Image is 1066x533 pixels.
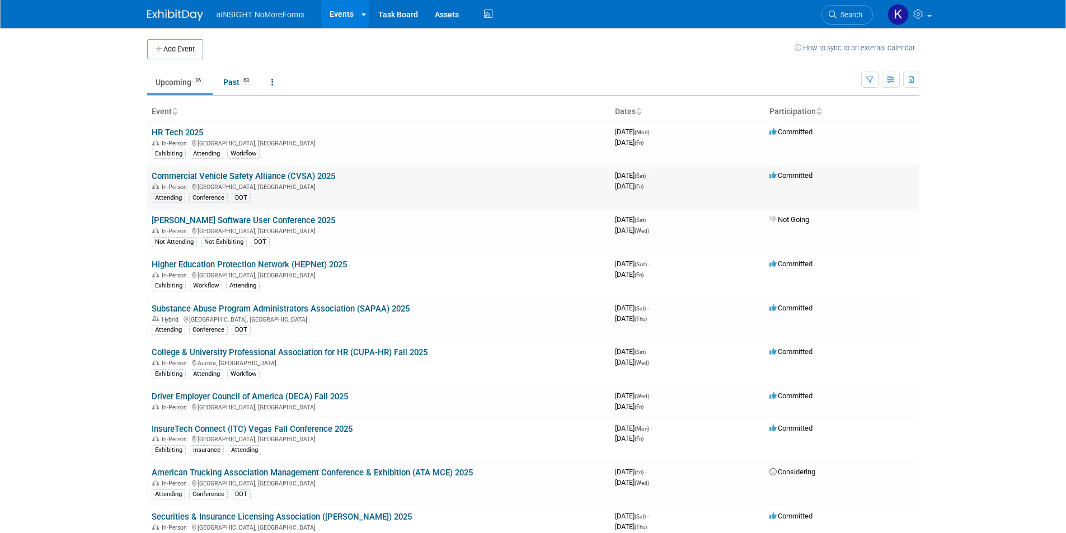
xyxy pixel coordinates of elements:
[162,272,190,279] span: In-Person
[152,480,159,485] img: In-Person Event
[152,314,606,323] div: [GEOGRAPHIC_DATA], [GEOGRAPHIC_DATA]
[645,468,647,476] span: -
[611,102,765,121] th: Dates
[635,393,649,399] span: (Wed)
[152,182,606,191] div: [GEOGRAPHIC_DATA], [GEOGRAPHIC_DATA]
[162,480,190,487] span: In-Person
[615,314,647,323] span: [DATE]
[615,402,644,411] span: [DATE]
[647,512,649,520] span: -
[162,140,190,147] span: In-Person
[615,522,647,531] span: [DATE]
[152,478,606,487] div: [GEOGRAPHIC_DATA], [GEOGRAPHIC_DATA]
[635,436,644,442] span: (Fri)
[769,512,813,520] span: Committed
[635,426,649,432] span: (Mon)
[152,270,606,279] div: [GEOGRAPHIC_DATA], [GEOGRAPHIC_DATA]
[769,347,813,356] span: Committed
[615,138,644,147] span: [DATE]
[152,360,159,365] img: In-Person Event
[769,215,809,224] span: Not Going
[147,102,611,121] th: Event
[152,260,347,270] a: Higher Education Protection Network (HEPNet) 2025
[240,77,252,85] span: 63
[635,404,644,410] span: (Fri)
[635,228,649,234] span: (Wed)
[162,360,190,367] span: In-Person
[152,325,185,335] div: Attending
[152,445,186,455] div: Exhibiting
[152,358,606,367] div: Aurora, [GEOGRAPHIC_DATA]
[190,149,223,159] div: Attending
[765,102,919,121] th: Participation
[647,215,649,224] span: -
[215,72,261,93] a: Past63
[190,281,222,291] div: Workflow
[635,360,649,366] span: (Wed)
[152,402,606,411] div: [GEOGRAPHIC_DATA], [GEOGRAPHIC_DATA]
[152,392,348,402] a: Driver Employer Council of America (DECA) Fall 2025
[152,237,197,247] div: Not Attending
[769,424,813,432] span: Committed
[152,304,410,314] a: Substance Abuse Program Administrators Association (SAPAA) 2025
[769,260,813,268] span: Committed
[152,404,159,409] img: In-Person Event
[649,260,650,268] span: -
[635,183,644,190] span: (Fri)
[615,260,650,268] span: [DATE]
[615,128,652,136] span: [DATE]
[232,489,251,499] div: DOT
[147,10,203,21] img: ExhibitDay
[226,281,260,291] div: Attending
[152,228,159,233] img: In-Person Event
[152,424,353,434] a: InsureTech Connect (ITC) Vegas Fall Conference 2025
[152,149,186,159] div: Exhibiting
[635,173,646,179] span: (Sat)
[152,215,335,225] a: [PERSON_NAME] Software User Conference 2025
[837,11,862,19] span: Search
[201,237,247,247] div: Not Exhibiting
[636,107,641,116] a: Sort by Start Date
[635,480,649,486] span: (Wed)
[232,325,251,335] div: DOT
[152,226,606,235] div: [GEOGRAPHIC_DATA], [GEOGRAPHIC_DATA]
[635,261,647,267] span: (Sun)
[635,349,646,355] span: (Sat)
[615,512,649,520] span: [DATE]
[615,270,644,279] span: [DATE]
[189,193,228,203] div: Conference
[190,369,223,379] div: Attending
[152,171,335,181] a: Commercial Vehicle Safety Alliance (CVSA) 2025
[635,272,644,278] span: (Fri)
[172,107,177,116] a: Sort by Event Name
[152,193,185,203] div: Attending
[147,72,213,93] a: Upcoming26
[152,436,159,441] img: In-Person Event
[152,522,606,531] div: [GEOGRAPHIC_DATA], [GEOGRAPHIC_DATA]
[635,129,649,135] span: (Mon)
[152,369,186,379] div: Exhibiting
[647,171,649,180] span: -
[651,128,652,136] span: -
[152,140,159,145] img: In-Person Event
[647,304,649,312] span: -
[152,524,159,530] img: In-Person Event
[227,369,260,379] div: Workflow
[152,281,186,291] div: Exhibiting
[635,305,646,312] span: (Sat)
[162,404,190,411] span: In-Person
[615,215,649,224] span: [DATE]
[162,524,190,531] span: In-Person
[227,149,260,159] div: Workflow
[152,128,203,138] a: HR Tech 2025
[152,512,412,522] a: Securities & Insurance Licensing Association ([PERSON_NAME]) 2025
[795,44,919,52] a: How to sync to an external calendar...
[162,183,190,191] span: In-Person
[651,424,652,432] span: -
[152,316,159,322] img: Hybrid Event
[228,445,261,455] div: Attending
[615,171,649,180] span: [DATE]
[152,489,185,499] div: Attending
[769,392,813,400] span: Committed
[217,10,305,19] span: aINSIGHT NoMoreForms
